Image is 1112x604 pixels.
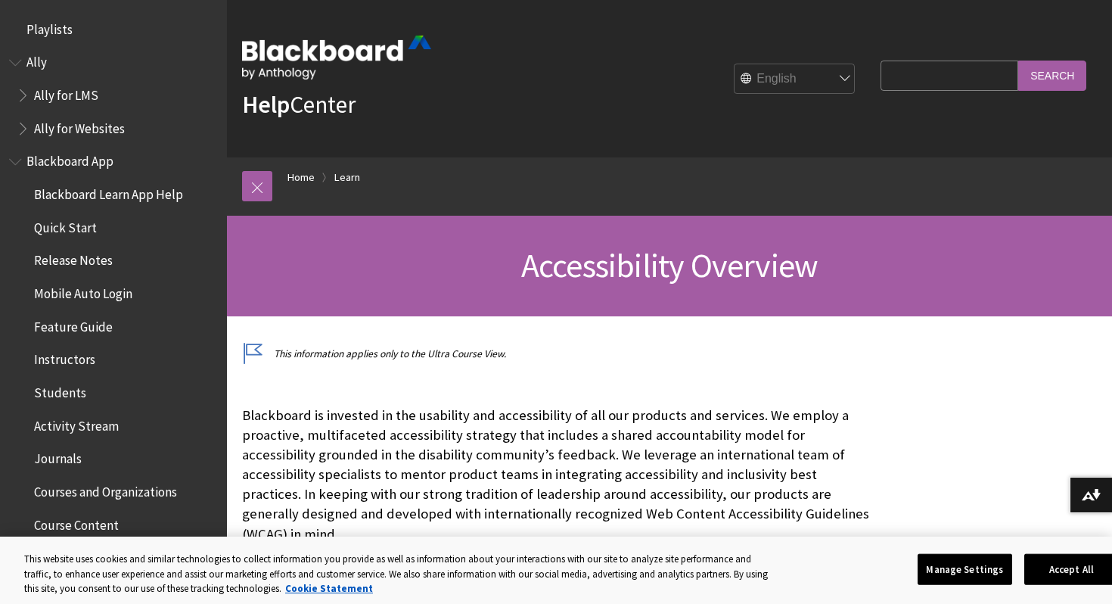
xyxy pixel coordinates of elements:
[521,244,818,286] span: Accessibility Overview
[34,512,119,533] span: Course Content
[735,64,856,95] select: Site Language Selector
[287,168,315,187] a: Home
[34,248,113,269] span: Release Notes
[34,116,125,136] span: Ally for Websites
[26,17,73,37] span: Playlists
[242,36,431,79] img: Blackboard by Anthology
[34,479,177,500] span: Courses and Organizations
[34,380,86,400] span: Students
[34,347,95,368] span: Instructors
[9,17,218,42] nav: Book outline for Playlists
[9,50,218,142] nav: Book outline for Anthology Ally Help
[34,281,132,301] span: Mobile Auto Login
[334,168,360,187] a: Learn
[285,582,373,595] a: More information about your privacy, opens in a new tab
[242,347,873,361] p: This information applies only to the Ultra Course View.
[34,182,183,202] span: Blackboard Learn App Help
[26,50,47,70] span: Ally
[26,149,113,170] span: Blackboard App
[1018,61,1086,90] input: Search
[242,89,290,120] strong: Help
[242,406,873,544] p: Blackboard is invested in the usability and accessibility of all our products and services. We em...
[34,83,98,103] span: Ally for LMS
[242,89,356,120] a: HelpCenter
[24,552,778,596] div: This website uses cookies and similar technologies to collect information you provide as well as ...
[34,314,113,335] span: Feature Guide
[34,215,97,235] span: Quick Start
[34,447,82,467] span: Journals
[918,553,1012,585] button: Manage Settings
[34,413,119,434] span: Activity Stream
